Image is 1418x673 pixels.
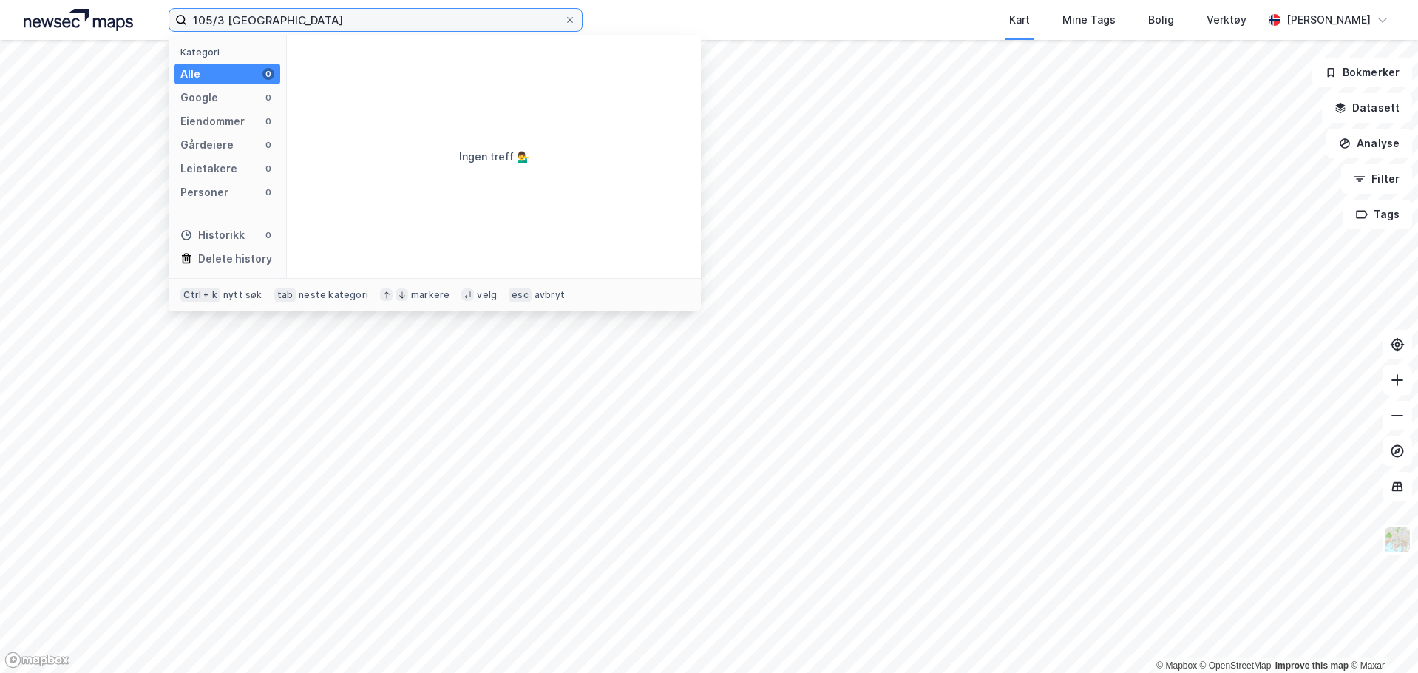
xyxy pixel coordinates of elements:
[411,289,450,301] div: markere
[198,250,272,268] div: Delete history
[1148,11,1174,29] div: Bolig
[1322,93,1412,123] button: Datasett
[4,652,69,669] a: Mapbox homepage
[1312,58,1412,87] button: Bokmerker
[1326,129,1412,158] button: Analyse
[262,68,274,80] div: 0
[180,65,200,83] div: Alle
[477,289,497,301] div: velg
[180,89,218,106] div: Google
[1286,11,1371,29] div: [PERSON_NAME]
[262,229,274,241] div: 0
[180,136,234,154] div: Gårdeiere
[262,92,274,104] div: 0
[1343,200,1412,229] button: Tags
[262,163,274,175] div: 0
[187,9,564,31] input: Søk på adresse, matrikkel, gårdeiere, leietakere eller personer
[459,148,529,166] div: Ingen treff 💁‍♂️
[274,288,296,302] div: tab
[1383,526,1411,554] img: Z
[262,115,274,127] div: 0
[1275,660,1349,671] a: Improve this map
[180,47,280,58] div: Kategori
[180,288,220,302] div: Ctrl + k
[180,226,245,244] div: Historikk
[223,289,262,301] div: nytt søk
[1156,660,1197,671] a: Mapbox
[180,160,237,177] div: Leietakere
[180,112,245,130] div: Eiendommer
[1207,11,1246,29] div: Verktøy
[262,186,274,198] div: 0
[535,289,565,301] div: avbryt
[509,288,532,302] div: esc
[299,289,368,301] div: neste kategori
[1344,602,1418,673] div: Kontrollprogram for chat
[262,139,274,151] div: 0
[180,183,228,201] div: Personer
[1009,11,1030,29] div: Kart
[1344,602,1418,673] iframe: Chat Widget
[1062,11,1116,29] div: Mine Tags
[1200,660,1272,671] a: OpenStreetMap
[1341,164,1412,194] button: Filter
[24,9,133,31] img: logo.a4113a55bc3d86da70a041830d287a7e.svg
